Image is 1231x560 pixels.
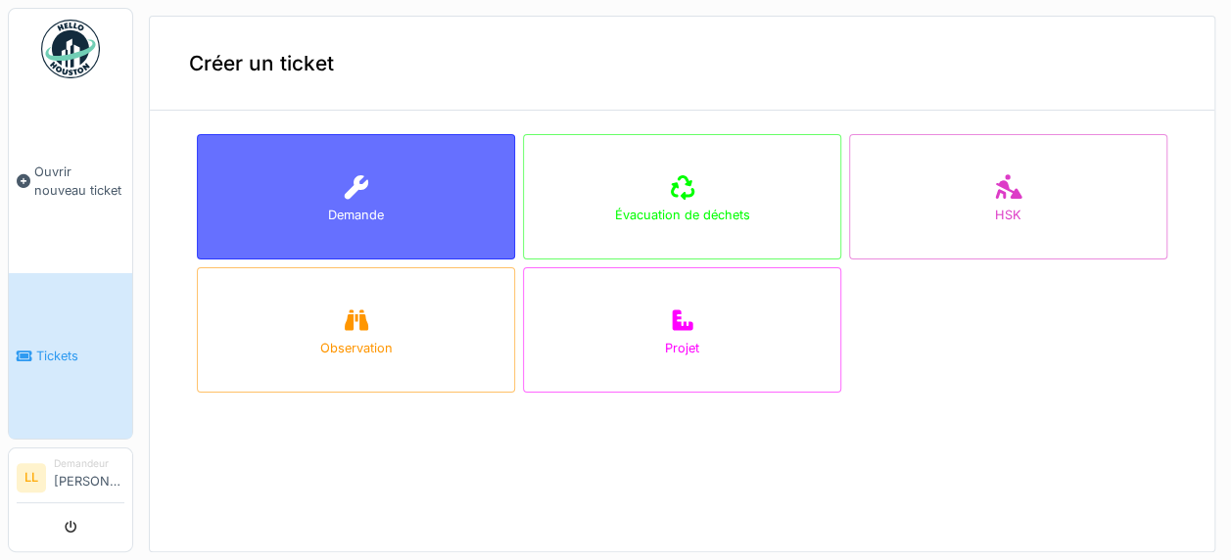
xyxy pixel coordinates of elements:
li: LL [17,463,46,492]
a: Ouvrir nouveau ticket [9,89,132,273]
img: Badge_color-CXgf-gQk.svg [41,20,100,78]
span: Tickets [36,347,124,365]
a: Tickets [9,273,132,439]
li: [PERSON_NAME] [54,456,124,498]
a: LL Demandeur[PERSON_NAME] [17,456,124,503]
div: Projet [665,339,699,357]
div: HSK [995,206,1021,224]
div: Évacuation de déchets [615,206,750,224]
div: Observation [320,339,393,357]
div: Demande [328,206,384,224]
div: Créer un ticket [150,17,1214,111]
span: Ouvrir nouveau ticket [34,163,124,200]
div: Demandeur [54,456,124,471]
